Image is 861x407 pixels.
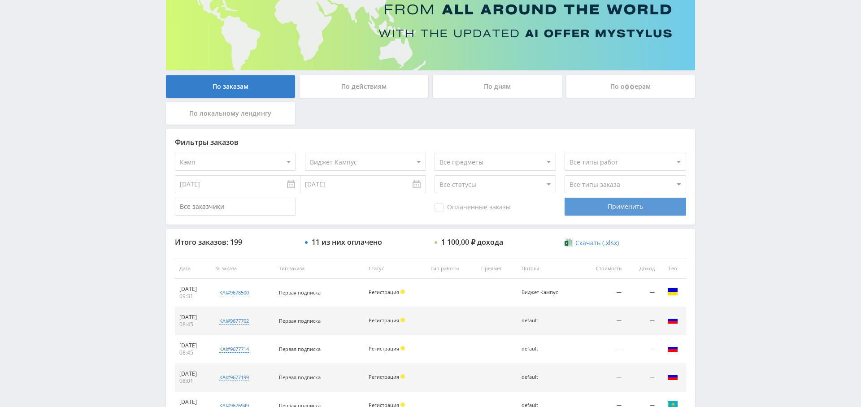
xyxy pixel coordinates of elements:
div: Виджет Кампус [522,290,562,295]
td: — [579,307,626,335]
span: Первая подписка [279,289,321,296]
div: 11 из них оплачено [312,238,382,246]
span: Регистрация [369,317,399,324]
div: 08:45 [179,321,206,328]
a: Скачать (.xlsx) [565,238,618,247]
div: kai#9678500 [219,289,249,296]
div: По заказам [166,75,295,98]
th: Тип работы [426,259,477,279]
img: xlsx [565,238,572,247]
td: — [626,364,659,392]
td: — [626,335,659,364]
span: Первая подписка [279,346,321,352]
div: 1 100,00 ₽ дохода [441,238,503,246]
span: Холд [400,346,405,351]
img: rus.png [667,343,678,354]
span: Регистрация [369,345,399,352]
div: [DATE] [179,314,206,321]
span: Оплаченные заказы [435,203,511,212]
div: Итого заказов: 199 [175,238,296,246]
img: rus.png [667,371,678,382]
div: default [522,318,562,324]
span: Регистрация [369,373,399,380]
div: 08:45 [179,349,206,356]
span: Холд [400,318,405,322]
div: [DATE] [179,370,206,377]
td: — [579,335,626,364]
span: Регистрация [369,289,399,295]
th: Дата [175,259,211,279]
th: Стоимость [579,259,626,279]
span: Первая подписка [279,317,321,324]
span: Холд [400,374,405,379]
div: По действиям [300,75,429,98]
div: 09:31 [179,293,206,300]
td: — [579,279,626,307]
input: Все заказчики [175,198,296,216]
div: default [522,346,562,352]
div: Фильтры заказов [175,138,686,146]
th: № заказа [211,259,274,279]
td: — [626,279,659,307]
div: kai#9677199 [219,374,249,381]
th: Предмет [477,259,517,279]
img: rus.png [667,315,678,325]
div: default [522,374,562,380]
div: [DATE] [179,342,206,349]
span: Холд [400,403,405,407]
td: — [626,307,659,335]
th: Потоки [517,259,579,279]
td: — [579,364,626,392]
span: Холд [400,290,405,294]
div: kai#9677702 [219,317,249,325]
div: 08:01 [179,377,206,385]
span: Первая подписка [279,374,321,381]
th: Гео [659,259,686,279]
div: Применить [565,198,686,216]
div: По дням [433,75,562,98]
div: [DATE] [179,286,206,293]
th: Тип заказа [274,259,364,279]
th: Статус [364,259,426,279]
div: [DATE] [179,398,206,406]
span: Скачать (.xlsx) [575,239,619,247]
th: Доход [626,259,659,279]
div: kai#9677714 [219,346,249,353]
div: По офферам [566,75,696,98]
img: ukr.png [667,286,678,297]
div: По локальному лендингу [166,102,295,125]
